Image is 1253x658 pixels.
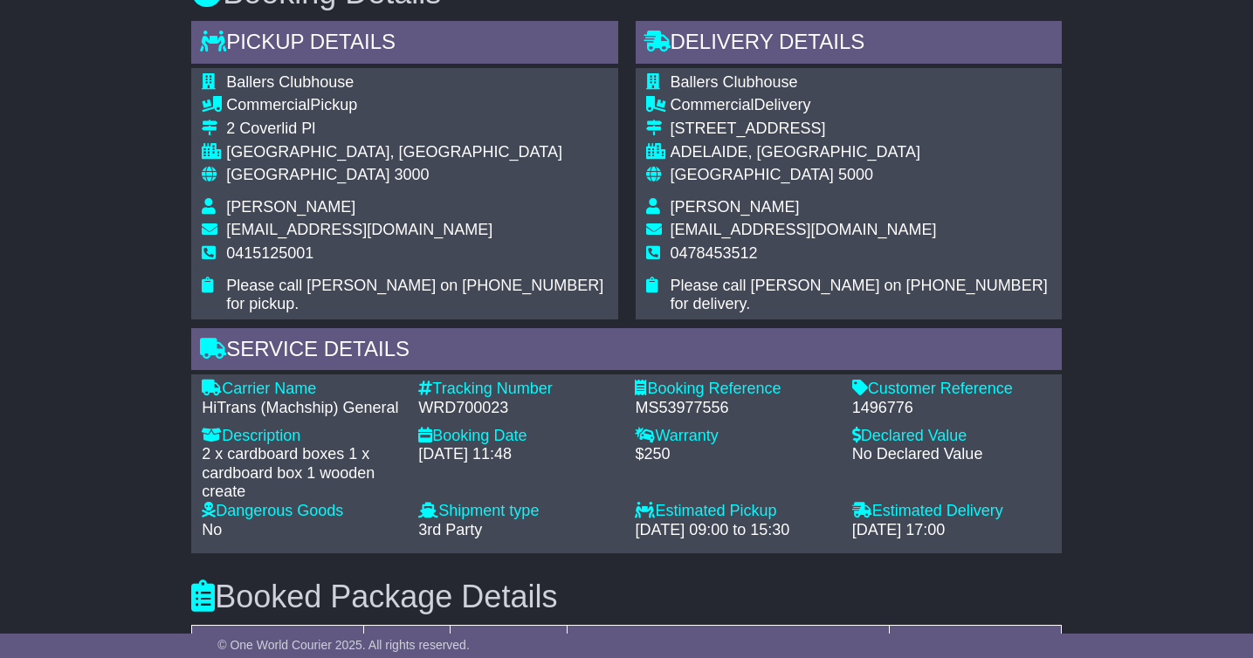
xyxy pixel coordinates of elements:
[671,96,1051,115] div: Delivery
[671,221,937,238] span: [EMAIL_ADDRESS][DOMAIN_NAME]
[852,445,1051,464] div: No Declared Value
[635,502,834,521] div: Estimated Pickup
[671,143,1051,162] div: ADELAIDE, [GEOGRAPHIC_DATA]
[671,166,834,183] span: [GEOGRAPHIC_DATA]
[418,399,617,418] div: WRD700023
[671,120,1051,139] div: [STREET_ADDRESS]
[636,21,1062,68] div: Delivery Details
[226,73,354,91] span: Ballers Clubhouse
[226,221,492,238] span: [EMAIL_ADDRESS][DOMAIN_NAME]
[852,502,1051,521] div: Estimated Delivery
[191,21,617,68] div: Pickup Details
[226,166,389,183] span: [GEOGRAPHIC_DATA]
[418,502,617,521] div: Shipment type
[852,399,1051,418] div: 1496776
[852,380,1051,399] div: Customer Reference
[202,445,401,502] div: 2 x cardboard boxes 1 x cardboard box 1 wooden create
[217,638,470,652] span: © One World Courier 2025. All rights reserved.
[191,579,1062,614] h3: Booked Package Details
[635,427,834,446] div: Warranty
[226,198,355,216] span: [PERSON_NAME]
[838,166,873,183] span: 5000
[202,427,401,446] div: Description
[226,143,607,162] div: [GEOGRAPHIC_DATA], [GEOGRAPHIC_DATA]
[202,502,401,521] div: Dangerous Goods
[635,521,834,540] div: [DATE] 09:00 to 15:30
[671,277,1048,313] span: Please call [PERSON_NAME] on [PHONE_NUMBER] for delivery.
[226,96,310,113] span: Commercial
[226,96,607,115] div: Pickup
[395,166,430,183] span: 3000
[418,427,617,446] div: Booking Date
[191,328,1062,375] div: Service Details
[202,399,401,418] div: HiTrans (Machship) General
[226,277,603,313] span: Please call [PERSON_NAME] on [PHONE_NUMBER] for pickup.
[226,244,313,262] span: 0415125001
[635,445,834,464] div: $250
[635,380,834,399] div: Booking Reference
[852,427,1051,446] div: Declared Value
[671,73,798,91] span: Ballers Clubhouse
[418,380,617,399] div: Tracking Number
[671,198,800,216] span: [PERSON_NAME]
[202,521,222,538] span: No
[418,445,617,464] div: [DATE] 11:48
[852,521,1051,540] div: [DATE] 17:00
[226,120,607,139] div: 2 Coverlid Pl
[418,521,482,538] span: 3rd Party
[202,380,401,399] div: Carrier Name
[635,399,834,418] div: MS53977556
[671,244,758,262] span: 0478453512
[671,96,754,113] span: Commercial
